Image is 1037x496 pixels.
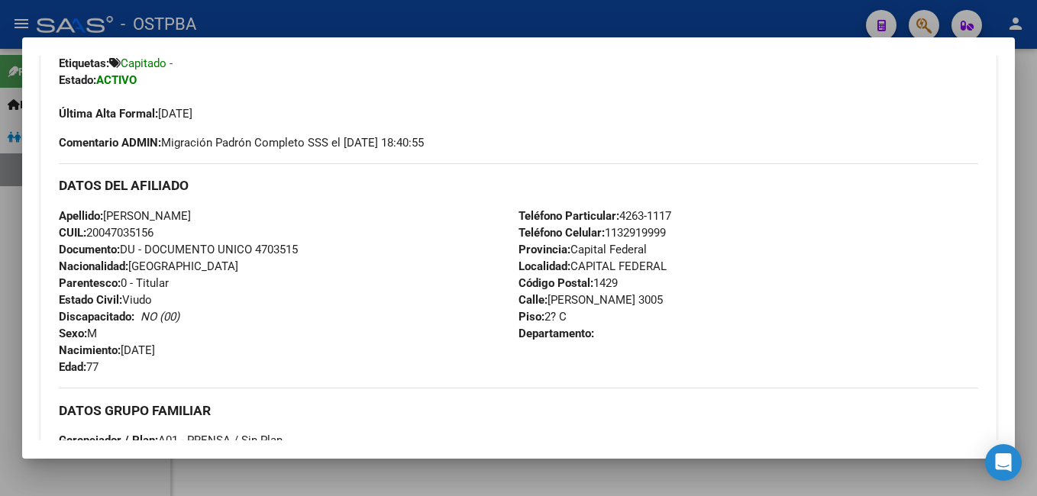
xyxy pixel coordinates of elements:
[59,73,96,87] strong: Estado:
[518,226,666,240] span: 1132919999
[141,310,179,324] i: NO (00)
[59,327,87,340] strong: Sexo:
[59,276,121,290] strong: Parentesco:
[59,226,153,240] span: 20047035156
[59,327,97,340] span: M
[59,177,978,194] h3: DATOS DEL AFILIADO
[59,433,283,447] span: A01 - PRENSA / Sin Plan
[59,360,99,374] span: 77
[59,134,424,151] span: Migración Padrón Completo SSS el [DATE] 18:40:55
[59,293,122,307] strong: Estado Civil:
[518,209,671,223] span: 4263-1117
[59,276,169,290] span: 0 - Titular
[518,259,570,273] strong: Localidad:
[518,243,570,256] strong: Provincia:
[59,209,103,223] strong: Apellido:
[59,243,298,256] span: DU - DOCUMENTO UNICO 4703515
[518,259,667,273] span: CAPITAL FEDERAL
[59,343,121,357] strong: Nacimiento:
[59,56,109,70] strong: Etiquetas:
[518,310,567,324] span: 2? C
[518,293,663,307] span: [PERSON_NAME] 3005
[518,209,619,223] strong: Teléfono Particular:
[518,327,594,340] strong: Departamento:
[59,209,191,223] span: [PERSON_NAME]
[59,259,128,273] strong: Nacionalidad:
[121,56,173,70] span: Capitado -
[518,276,618,290] span: 1429
[59,433,158,447] strong: Gerenciador / Plan:
[518,293,548,307] strong: Calle:
[518,226,605,240] strong: Teléfono Celular:
[59,136,161,150] strong: Comentario ADMIN:
[96,73,137,87] strong: ACTIVO
[59,107,158,121] strong: Última Alta Formal:
[518,243,647,256] span: Capital Federal
[59,259,238,273] span: [GEOGRAPHIC_DATA]
[59,226,86,240] strong: CUIL:
[59,293,152,307] span: Viudo
[59,402,978,419] h3: DATOS GRUPO FAMILIAR
[518,310,544,324] strong: Piso:
[59,360,86,374] strong: Edad:
[59,310,134,324] strong: Discapacitado:
[59,343,155,357] span: [DATE]
[518,276,593,290] strong: Código Postal:
[59,243,120,256] strong: Documento:
[985,444,1022,481] div: Open Intercom Messenger
[59,107,192,121] span: [DATE]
